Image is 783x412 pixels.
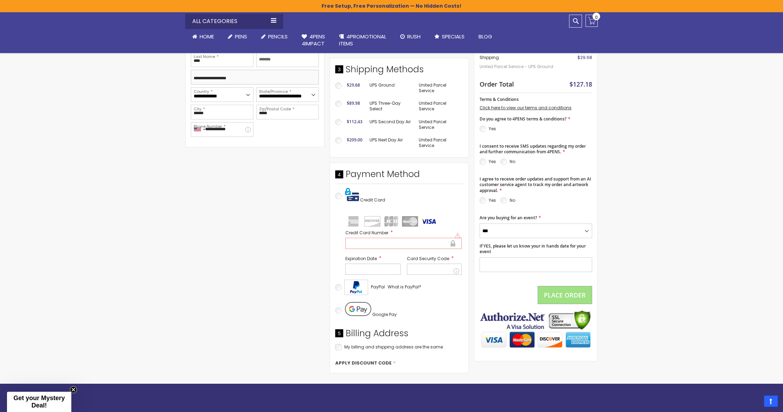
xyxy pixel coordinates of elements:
[480,176,591,193] span: I agree to receive order updates and support from an AI customer service agent to track my order ...
[191,123,207,137] div: United States: +1
[415,116,463,134] td: United Parcel Service
[347,82,360,88] span: $29.68
[407,33,421,40] span: Rush
[415,97,463,115] td: United Parcel Service
[415,79,463,97] td: United Parcel Service
[345,302,371,316] img: Pay with Google Pay
[415,134,463,152] td: United Parcel Service
[450,239,456,248] div: Secure transaction
[489,159,496,164] label: Yes
[366,79,415,97] td: UPS Ground
[407,255,462,262] label: Card Security Code
[345,229,462,236] label: Credit Card Number
[480,105,572,111] a: Click here to view our terms and conditions
[366,116,415,134] td: UPS Second Day Air
[347,100,360,106] span: $89.98
[235,33,247,40] span: Pens
[344,280,368,295] img: Acceptance Mark
[480,54,499,60] span: Shipping
[510,197,515,203] label: No
[364,216,380,227] img: discover
[442,33,465,40] span: Specials
[388,283,421,291] a: What is PayPal?
[388,284,421,290] span: What is PayPal?
[595,14,598,21] span: 0
[479,33,492,40] span: Blog
[366,134,415,152] td: UPS Next Day Air
[335,360,391,366] span: Apply Discount Code
[345,187,359,201] img: Pay with credit card
[200,33,214,40] span: Home
[489,197,496,203] label: Yes
[480,215,537,221] span: Are you buying for an event?
[268,33,288,40] span: Pencils
[371,284,385,290] span: PayPal
[366,97,415,115] td: UPS Three-Day Select
[347,137,362,143] span: $209.00
[345,255,401,262] label: Expiration Date
[577,54,592,60] span: $29.68
[302,33,325,47] span: 4Pens 4impact
[393,29,428,44] a: Rush
[472,29,499,44] a: Blog
[345,216,361,227] img: amex
[339,33,386,47] span: 4PROMOTIONAL ITEMS
[428,29,472,44] a: Specials
[335,64,463,79] div: Shipping Methods
[480,96,519,102] span: Terms & Conditions
[480,79,514,88] strong: Order Total
[402,216,418,227] img: mastercard
[221,29,254,44] a: Pens
[480,60,558,73] span: United Parcel Service - UPS Ground
[480,116,566,122] span: Do you agree to 4PENS terms & conditions?
[510,159,515,164] label: No
[347,119,362,125] span: $112.43
[489,126,496,132] label: Yes
[335,168,463,184] div: Payment Method
[586,15,598,27] a: 0
[335,328,463,343] div: Billing Address
[332,29,393,52] a: 4PROMOTIONALITEMS
[480,243,586,255] span: If YES, please let us know your in hands date for your event
[383,216,399,227] img: jcb
[360,197,385,203] span: Credit Card
[185,14,283,29] div: All Categories
[185,29,221,44] a: Home
[295,29,332,52] a: 4Pens4impact
[254,29,295,44] a: Pencils
[13,395,65,409] span: Get your Mystery Deal!
[70,386,77,393] button: Close teaser
[569,80,592,88] span: $127.18
[480,143,586,155] span: I consent to receive SMS updates regarding my order and further communication from 4PENS.
[764,396,778,407] a: Top
[7,392,71,412] div: Get your Mystery Deal!Close teaser
[372,311,397,317] span: Google Pay
[421,216,437,227] img: visa
[344,344,443,350] span: My billing and shipping address are the same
